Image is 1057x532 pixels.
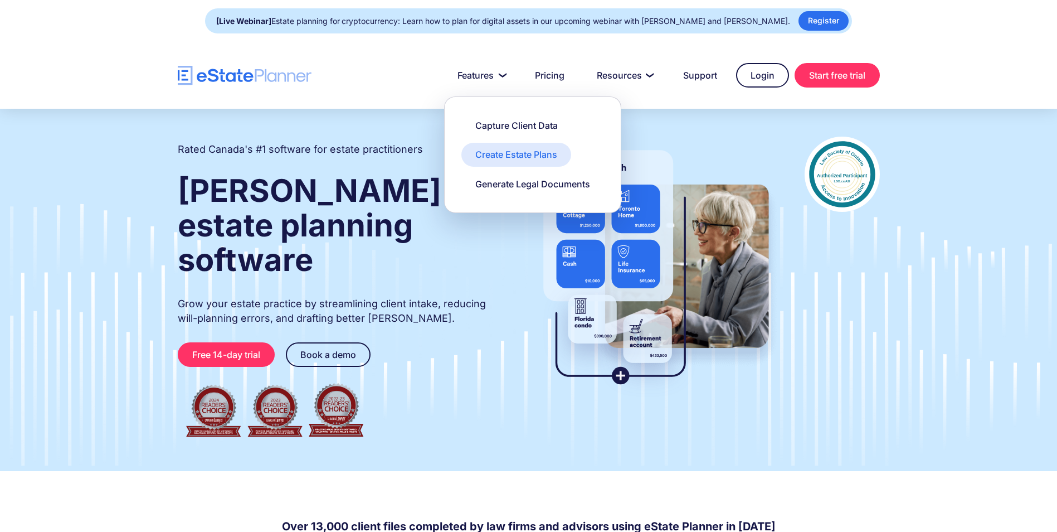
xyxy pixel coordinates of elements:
[178,142,423,157] h2: Rated Canada's #1 software for estate practitioners
[475,148,557,161] div: Create Estate Plans
[522,64,578,86] a: Pricing
[475,178,590,190] div: Generate Legal Documents
[178,297,508,326] p: Grow your estate practice by streamlining client intake, reducing will-planning errors, and draft...
[795,63,880,88] a: Start free trial
[475,119,558,132] div: Capture Client Data
[444,64,516,86] a: Features
[216,16,271,26] strong: [Live Webinar]
[461,114,572,137] a: Capture Client Data
[461,143,571,166] a: Create Estate Plans
[530,137,782,399] img: estate planner showing wills to their clients, using eState Planner, a leading estate planning so...
[178,342,275,367] a: Free 14-day trial
[178,66,311,85] a: home
[583,64,664,86] a: Resources
[178,172,506,279] strong: [PERSON_NAME] and estate planning software
[461,172,604,196] a: Generate Legal Documents
[736,63,789,88] a: Login
[286,342,371,367] a: Book a demo
[798,11,849,31] a: Register
[670,64,730,86] a: Support
[216,13,790,29] div: Estate planning for cryptocurrency: Learn how to plan for digital assets in our upcoming webinar ...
